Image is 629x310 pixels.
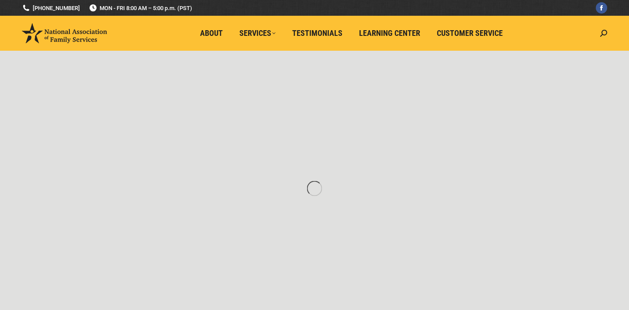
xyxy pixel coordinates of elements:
[200,28,223,38] span: About
[89,4,192,12] span: MON - FRI 8:00 AM – 5:00 p.m. (PST)
[437,28,503,38] span: Customer Service
[22,4,80,12] a: [PHONE_NUMBER]
[359,28,420,38] span: Learning Center
[194,25,229,42] a: About
[596,2,607,14] a: Facebook page opens in new window
[286,25,349,42] a: Testimonials
[353,25,426,42] a: Learning Center
[239,28,276,38] span: Services
[292,28,342,38] span: Testimonials
[22,23,107,43] img: National Association of Family Services
[431,25,509,42] a: Customer Service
